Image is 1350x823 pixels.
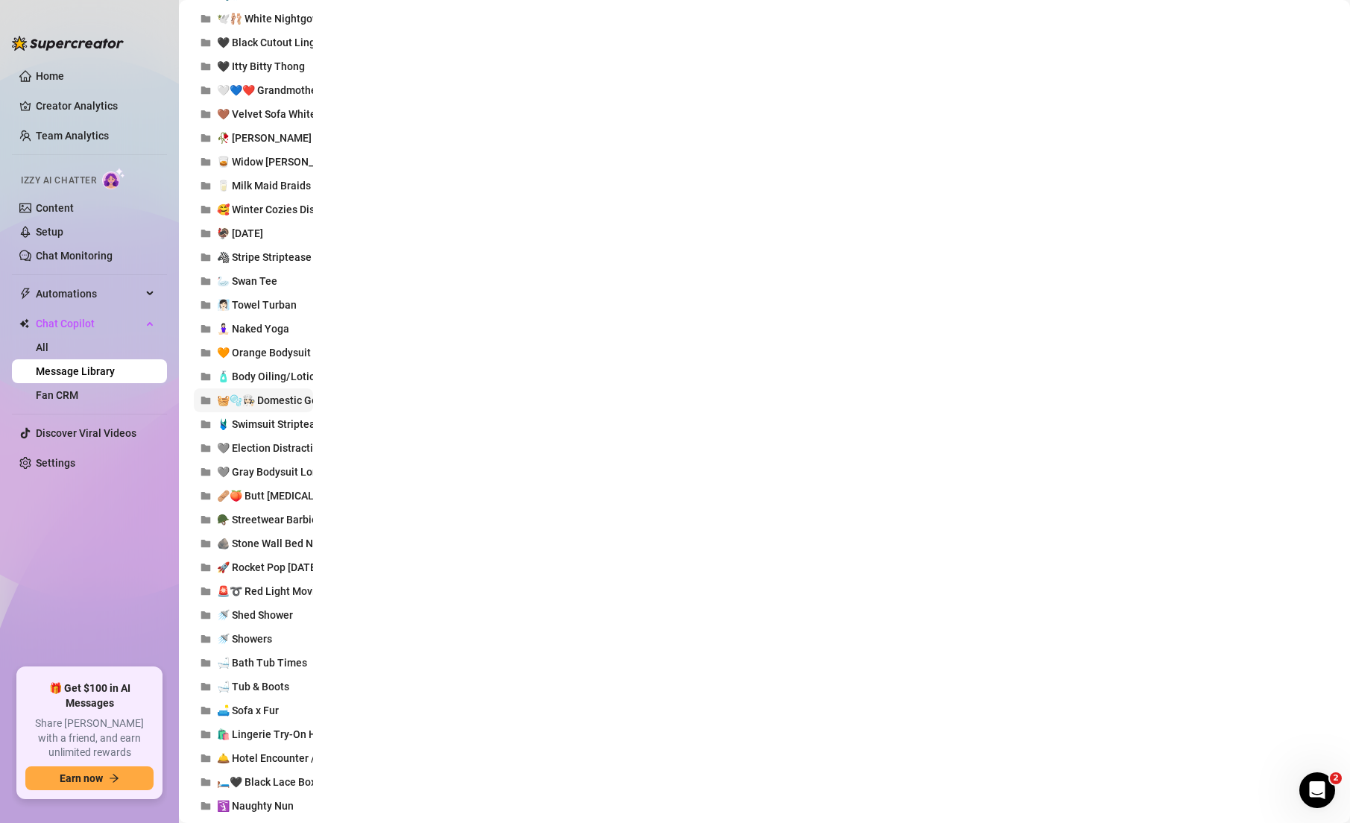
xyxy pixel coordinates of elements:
[201,729,211,740] span: folder
[217,180,412,192] span: 🥛 Milk Maid Braids - Red Gingham Bikini
[217,227,263,239] span: 🦃 [DATE]
[217,394,346,406] span: 🧺🫧👩🏻‍🍳 Domestic Goddess
[1299,772,1335,808] iframe: Intercom live chat
[217,561,319,573] span: 🚀 Rocket Pop [DATE]
[201,85,211,95] span: folder
[194,675,313,699] button: 🛁 Tub & Boots
[201,467,211,477] span: folder
[194,388,313,412] button: 🧺🫧👩🏻‍🍳 Domestic Goddess
[194,365,313,388] button: 🧴 Body Oiling/Lotion
[36,202,74,214] a: Content
[217,681,289,693] span: 🛁 Tub & Boots
[12,36,124,51] img: logo-BBDzfeDw.svg
[201,204,211,215] span: folder
[201,37,211,48] span: folder
[201,228,211,239] span: folder
[36,94,155,118] a: Creator Analytics
[201,61,211,72] span: folder
[201,347,211,358] span: folder
[201,109,211,119] span: folder
[19,318,29,329] img: Chat Copilot
[194,174,313,198] button: 🥛 Milk Maid Braids - Red Gingham Bikini
[36,282,142,306] span: Automations
[194,651,313,675] button: 🛁 Bath Tub Times
[194,198,313,221] button: 🥰 Winter Cozies Distraction
[201,634,211,644] span: folder
[102,168,125,189] img: AI Chatter
[201,753,211,763] span: folder
[217,108,358,120] span: 🤎 Velvet Sofa White Lingerie
[60,772,103,784] span: Earn now
[194,532,313,555] button: 🪨 Stone Wall Bed Nudes
[1330,772,1342,784] span: 2
[217,752,477,764] span: 🛎️ Hotel Encounter / Houndstooth Skirt Black Lace Top
[201,419,211,429] span: folder
[201,324,211,334] span: folder
[194,293,313,317] button: 🧖🏻‍♀️ Towel Turban
[194,579,313,603] button: 🚨➰ Red Light Movie Night
[217,299,297,311] span: 🧖🏻‍♀️ Towel Turban
[36,427,136,439] a: Discover Viral Videos
[217,490,347,502] span: 🩹🍑 Butt [MEDICAL_DATA]
[217,60,305,72] span: 🖤 Itty Bitty Thong
[217,275,277,287] span: 🦢 Swan Tee
[194,627,313,651] button: 🚿 Showers
[217,800,294,812] span: 🛐 Naughty Nun
[194,603,313,627] button: 🚿 Shed Shower
[194,770,313,794] button: 🛏️🖤 Black Lace Boxer Briefs Bed
[217,704,279,716] span: 🛋️ Sofa x Fur
[36,312,142,335] span: Chat Copilot
[217,323,289,335] span: 🧘🏻‍♀️ Naked Yoga
[194,746,313,770] button: 🛎️ Hotel Encounter / Houndstooth Skirt Black Lace Top
[217,776,377,788] span: 🛏️🖤 Black Lace Boxer Briefs Bed
[217,466,359,478] span: 🩶 Gray Bodysuit Long Sleeve
[194,460,313,484] button: 🩶 Gray Bodysuit Long Sleeve
[194,722,313,746] button: 🛍️ Lingerie Try-On Haul
[194,31,313,54] button: 🖤 Black Cutout Lingerie Boots
[194,78,313,102] button: 🤍💙❤️ Grandmother's Quilt
[201,133,211,143] span: folder
[194,508,313,532] button: 🪖 Streetwear Barbie
[217,156,345,168] span: 🥃 Widow [PERSON_NAME]
[217,370,321,382] span: 🧴 Body Oiling/Lotion
[19,288,31,300] span: thunderbolt
[201,395,211,406] span: folder
[201,252,211,262] span: folder
[217,442,325,454] span: 🩶 Election Distraction
[25,766,154,790] button: Earn nowarrow-right
[194,102,313,126] button: 🤎 Velvet Sofa White Lingerie
[217,633,272,645] span: 🚿 Showers
[201,180,211,191] span: folder
[25,681,154,710] span: 🎁 Get $100 in AI Messages
[194,7,313,31] button: 🕊️🩰 White Nightgown Ballet
[201,157,211,167] span: folder
[36,365,115,377] a: Message Library
[217,537,336,549] span: 🪨 Stone Wall Bed Nudes
[201,514,211,525] span: folder
[201,610,211,620] span: folder
[201,801,211,811] span: folder
[36,250,113,262] a: Chat Monitoring
[194,436,313,460] button: 🩶 Election Distraction
[201,443,211,453] span: folder
[201,13,211,24] span: folder
[201,777,211,787] span: folder
[109,773,119,783] span: arrow-right
[217,609,293,621] span: 🚿 Shed Shower
[194,126,313,150] button: 🥀 [PERSON_NAME]
[194,341,313,365] button: 🧡 Orange Bodysuit
[194,412,313,436] button: 🩱 Swimsuit Striptease
[201,276,211,286] span: folder
[194,484,313,508] button: 🩹🍑 Butt [MEDICAL_DATA]
[36,226,63,238] a: Setup
[25,716,154,760] span: Share [PERSON_NAME] with a friend, and earn unlimited rewards
[194,245,313,269] button: 🦓 Stripe Striptease
[217,84,352,96] span: 🤍💙❤️ Grandmother's Quilt
[201,705,211,716] span: folder
[217,585,350,597] span: 🚨➰ Red Light Movie Night
[201,371,211,382] span: folder
[217,13,356,25] span: 🕊️🩰 White Nightgown Ballet
[36,341,48,353] a: All
[217,514,318,526] span: 🪖 Streetwear Barbie
[217,132,312,144] span: 🥀 [PERSON_NAME]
